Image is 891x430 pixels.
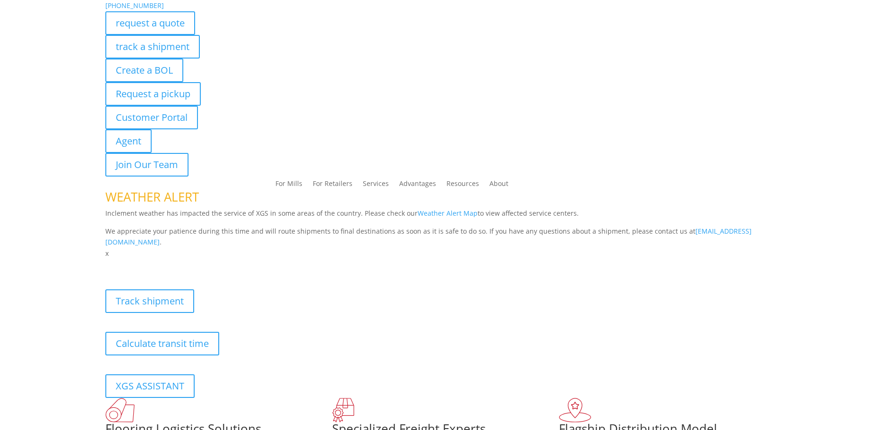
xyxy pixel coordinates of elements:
[275,180,302,191] a: For Mills
[105,248,786,259] p: x
[105,1,164,10] a: [PHONE_NUMBER]
[559,398,591,422] img: xgs-icon-flagship-distribution-model-red
[418,209,478,218] a: Weather Alert Map
[105,332,219,355] a: Calculate transit time
[105,208,786,226] p: Inclement weather has impacted the service of XGS in some areas of the country. Please check our ...
[105,35,200,59] a: track a shipment
[105,226,786,248] p: We appreciate your patience during this time and will route shipments to final destinations as so...
[105,153,188,177] a: Join Our Team
[363,180,389,191] a: Services
[105,11,195,35] a: request a quote
[105,398,135,422] img: xgs-icon-total-supply-chain-intelligence-red
[105,374,195,398] a: XGS ASSISTANT
[105,106,198,129] a: Customer Portal
[313,180,352,191] a: For Retailers
[489,180,508,191] a: About
[105,59,183,82] a: Create a BOL
[105,289,194,313] a: Track shipment
[105,188,199,205] span: WEATHER ALERT
[105,129,152,153] a: Agent
[105,82,201,106] a: Request a pickup
[332,398,354,422] img: xgs-icon-focused-on-flooring-red
[105,261,316,270] b: Visibility, transparency, and control for your entire supply chain.
[399,180,436,191] a: Advantages
[446,180,479,191] a: Resources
